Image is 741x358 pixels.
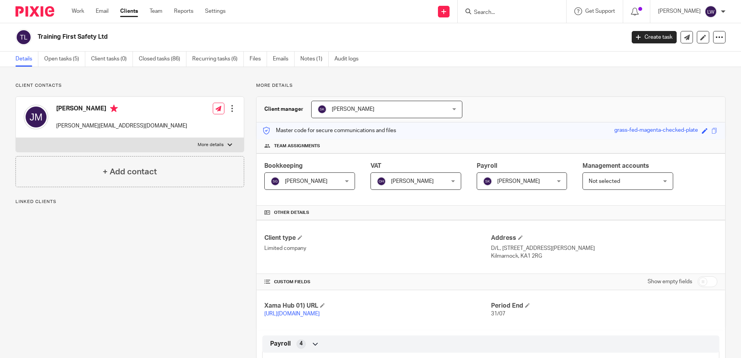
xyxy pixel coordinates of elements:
p: More details [198,142,224,148]
span: Not selected [589,179,620,184]
div: grass-fed-magenta-checked-plate [614,126,698,135]
img: svg%3E [16,29,32,45]
a: Reports [174,7,193,15]
a: Details [16,52,38,67]
h4: Client type [264,234,491,242]
a: [URL][DOMAIN_NAME] [264,311,320,317]
p: [PERSON_NAME] [658,7,701,15]
span: [PERSON_NAME] [285,179,327,184]
a: Notes (1) [300,52,329,67]
a: Closed tasks (86) [139,52,186,67]
label: Show empty fields [648,278,692,286]
span: [PERSON_NAME] [497,179,540,184]
h2: Training First Safety Ltd [38,33,503,41]
p: Linked clients [16,199,244,205]
i: Primary [110,105,118,112]
span: [PERSON_NAME] [391,179,434,184]
p: [PERSON_NAME][EMAIL_ADDRESS][DOMAIN_NAME] [56,122,187,130]
a: Emails [273,52,295,67]
h4: CUSTOM FIELDS [264,279,491,285]
p: D/L, [STREET_ADDRESS][PERSON_NAME] [491,244,717,252]
a: Clients [120,7,138,15]
input: Search [473,9,543,16]
h4: Period End [491,302,717,310]
span: 31/07 [491,311,505,317]
a: Audit logs [334,52,364,67]
a: Files [250,52,267,67]
h3: Client manager [264,105,303,113]
p: More details [256,83,725,89]
h4: [PERSON_NAME] [56,105,187,114]
span: Management accounts [582,163,649,169]
a: Settings [205,7,226,15]
h4: Xama Hub 01) URL [264,302,491,310]
span: Get Support [585,9,615,14]
a: Open tasks (5) [44,52,85,67]
span: [PERSON_NAME] [332,107,374,112]
span: VAT [370,163,381,169]
img: svg%3E [377,177,386,186]
span: Payroll [270,340,291,348]
p: Client contacts [16,83,244,89]
img: svg%3E [483,177,492,186]
img: svg%3E [705,5,717,18]
span: Other details [274,210,309,216]
p: Kilmarnock, KA1 2RG [491,252,717,260]
h4: + Add contact [103,166,157,178]
span: Bookkeeping [264,163,303,169]
a: Team [150,7,162,15]
span: 4 [300,340,303,348]
img: svg%3E [24,105,48,129]
img: Pixie [16,6,54,17]
p: Limited company [264,244,491,252]
img: svg%3E [317,105,327,114]
a: Email [96,7,109,15]
span: Payroll [477,163,497,169]
a: Work [72,7,84,15]
a: Client tasks (0) [91,52,133,67]
p: Master code for secure communications and files [262,127,396,134]
a: Recurring tasks (6) [192,52,244,67]
span: Team assignments [274,143,320,149]
h4: Address [491,234,717,242]
img: svg%3E [271,177,280,186]
a: Create task [632,31,677,43]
